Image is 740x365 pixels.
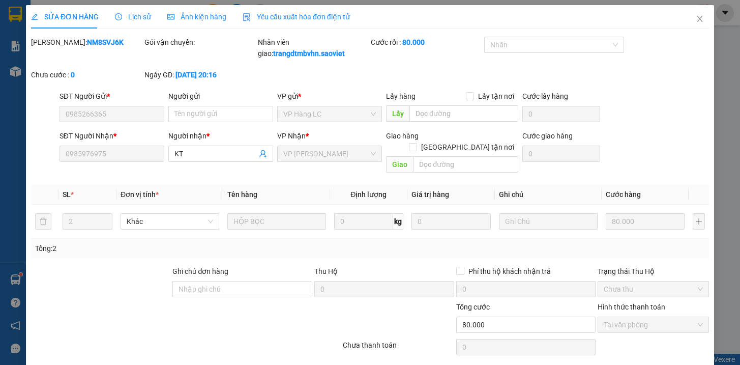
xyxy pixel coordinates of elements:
[522,106,600,122] input: Cước lấy hàng
[495,185,602,205] th: Ghi chú
[31,13,99,21] span: SỬA ĐƠN HÀNG
[598,303,665,311] label: Hình thức thanh toán
[499,213,598,230] input: Ghi Chú
[144,69,256,80] div: Ngày GD:
[417,142,518,153] span: [GEOGRAPHIC_DATA] tận nơi
[314,267,338,275] span: Thu Hộ
[71,71,75,79] b: 0
[168,91,273,102] div: Người gửi
[686,5,714,34] button: Close
[227,190,257,199] span: Tên hàng
[35,213,51,230] button: delete
[411,213,491,230] input: 0
[259,150,267,158] span: user-add
[693,213,705,230] button: plus
[474,91,518,102] span: Lấy tận nơi
[167,13,226,21] span: Ảnh kiện hàng
[277,91,382,102] div: VP gửi
[411,190,449,199] span: Giá trị hàng
[243,13,350,21] span: Yêu cầu xuất hóa đơn điện tử
[168,130,273,142] div: Người nhận
[35,243,286,254] div: Tổng: 2
[393,213,403,230] span: kg
[167,13,174,20] span: picture
[258,37,369,59] div: Nhân viên giao:
[464,266,555,277] span: Phí thu hộ khách nhận trả
[144,37,256,48] div: Gói vận chuyển:
[115,13,151,21] span: Lịch sử
[522,92,568,100] label: Cước lấy hàng
[127,214,213,229] span: Khác
[342,340,455,357] div: Chưa thanh toán
[31,13,38,20] span: edit
[31,37,142,48] div: [PERSON_NAME]:
[121,190,159,199] span: Đơn vị tính
[175,71,217,79] b: [DATE] 20:16
[350,190,387,199] span: Định lượng
[696,15,704,23] span: close
[172,281,312,297] input: Ghi chú đơn hàng
[606,190,641,199] span: Cước hàng
[386,132,419,140] span: Giao hàng
[60,130,164,142] div: SĐT Người Nhận
[606,213,685,230] input: 0
[598,266,709,277] div: Trạng thái Thu Hộ
[456,303,490,311] span: Tổng cước
[87,38,124,46] b: NM8SVJ6K
[522,146,600,162] input: Cước giao hàng
[386,92,416,100] span: Lấy hàng
[273,49,345,58] b: trangdtmbvhn.saoviet
[409,105,518,122] input: Dọc đường
[604,317,703,332] span: Tại văn phòng
[277,132,306,140] span: VP Nhận
[413,156,518,173] input: Dọc đường
[371,37,482,48] div: Cước rồi :
[243,13,251,21] img: icon
[60,91,164,102] div: SĐT Người Gửi
[386,105,409,122] span: Lấy
[283,106,376,122] span: VP Hàng LC
[522,132,573,140] label: Cước giao hàng
[227,213,326,230] input: VD: Bàn, Ghế
[172,267,228,275] label: Ghi chú đơn hàng
[386,156,413,173] span: Giao
[604,282,703,297] span: Chưa thu
[402,38,425,46] b: 80.000
[63,190,71,199] span: SL
[31,69,142,80] div: Chưa cước :
[283,146,376,161] span: VP Gia Lâm
[115,13,122,20] span: clock-circle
